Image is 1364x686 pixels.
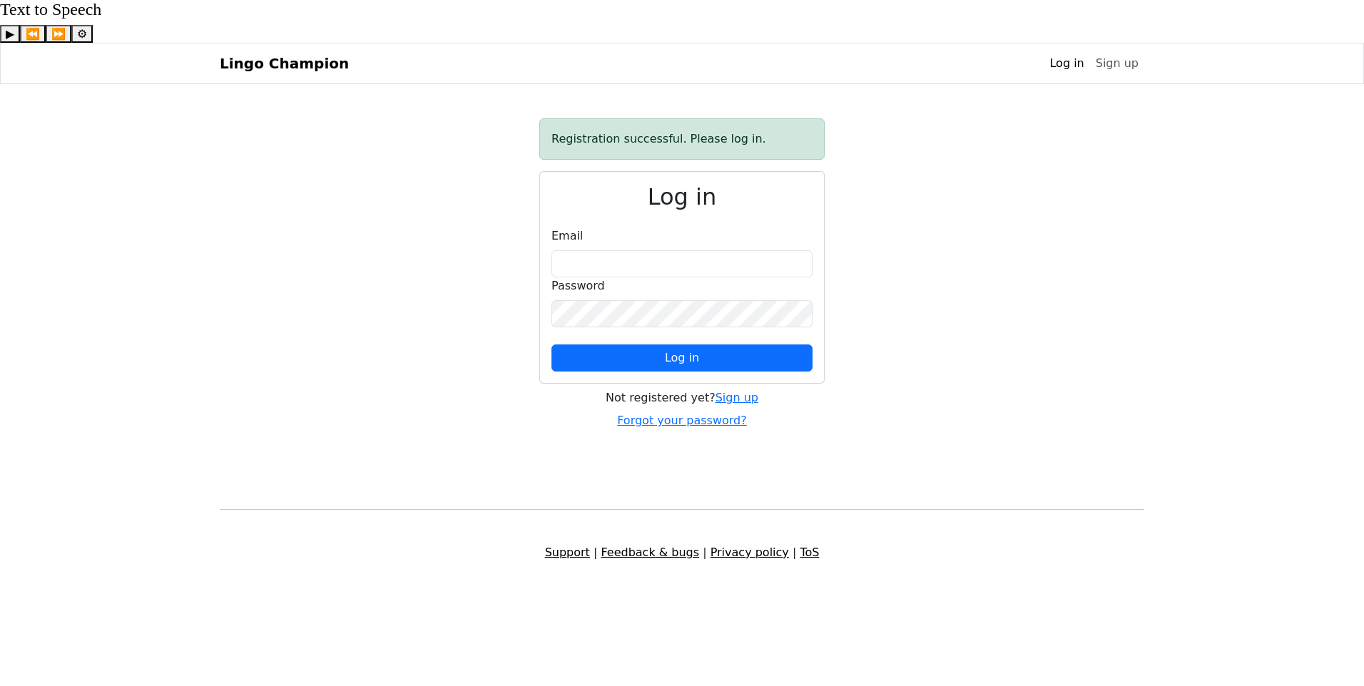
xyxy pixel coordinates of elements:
[220,49,349,78] a: Lingo Champion
[551,344,813,372] button: Log in
[551,227,583,245] label: Email
[539,118,825,160] div: Registration successful. Please log in.
[71,25,93,43] button: Settings
[711,546,789,559] a: Privacy policy
[551,183,813,210] h2: Log in
[665,351,699,364] span: Log in
[1090,49,1144,78] a: Sign up
[545,546,590,559] a: Support
[551,277,605,295] label: Password
[617,414,747,427] a: Forgot your password?
[601,546,699,559] a: Feedback & bugs
[46,25,71,43] button: Forward
[20,25,46,43] button: Previous
[716,391,758,404] a: Sign up
[800,546,819,559] a: ToS
[1044,49,1089,78] a: Log in
[539,389,825,406] div: Not registered yet?
[211,544,1153,561] div: | | |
